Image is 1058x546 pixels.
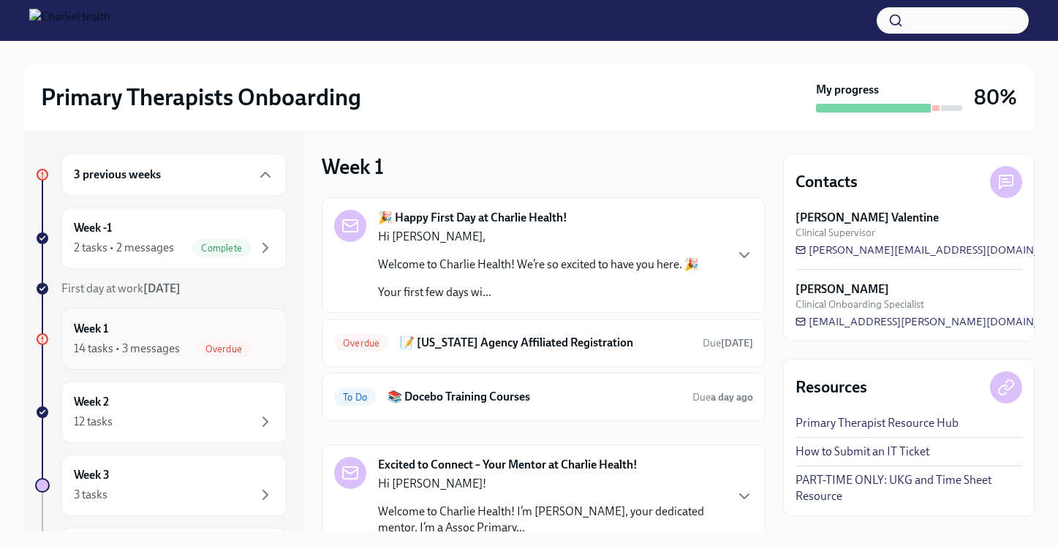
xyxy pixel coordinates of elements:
[796,472,1022,504] a: PART-TIME ONLY: UKG and Time Sheet Resource
[35,281,287,297] a: First day at work[DATE]
[796,376,867,398] h4: Resources
[400,335,691,351] h6: 📝 [US_STATE] Agency Affiliated Registration
[692,390,753,404] span: August 19th, 2025 09:00
[322,153,384,180] h3: Week 1
[378,457,638,473] strong: Excited to Connect – Your Mentor at Charlie Health!
[61,153,287,196] div: 3 previous weeks
[192,243,251,254] span: Complete
[35,308,287,370] a: Week 114 tasks • 3 messagesOverdue
[378,229,699,245] p: Hi [PERSON_NAME],
[796,297,924,311] span: Clinical Onboarding Specialist
[61,281,181,295] span: First day at work
[796,210,939,226] strong: [PERSON_NAME] Valentine
[74,220,112,236] h6: Week -1
[35,382,287,443] a: Week 212 tasks
[378,504,724,536] p: Welcome to Charlie Health! I’m [PERSON_NAME], your dedicated mentor. I’m a Assoc Primary...
[334,385,753,409] a: To Do📚 Docebo Training CoursesDuea day ago
[721,337,753,349] strong: [DATE]
[378,476,724,492] p: Hi [PERSON_NAME]!
[197,344,251,354] span: Overdue
[378,284,699,300] p: Your first few days wi...
[796,281,889,297] strong: [PERSON_NAME]
[796,171,858,193] h4: Contacts
[74,467,110,483] h6: Week 3
[334,331,753,354] a: Overdue📝 [US_STATE] Agency Affiliated RegistrationDue[DATE]
[711,391,753,403] strong: a day ago
[74,487,107,503] div: 3 tasks
[74,321,108,337] h6: Week 1
[692,391,753,403] span: Due
[703,336,753,350] span: August 11th, 2025 09:00
[388,389,681,405] h6: 📚 Docebo Training Courses
[143,281,181,295] strong: [DATE]
[74,167,161,183] h6: 3 previous weeks
[74,341,180,357] div: 14 tasks • 3 messages
[29,9,110,32] img: CharlieHealth
[378,210,567,226] strong: 🎉 Happy First Day at Charlie Health!
[816,82,879,98] strong: My progress
[796,444,929,460] a: How to Submit an IT Ticket
[334,338,388,349] span: Overdue
[35,208,287,269] a: Week -12 tasks • 2 messagesComplete
[74,414,113,430] div: 12 tasks
[74,394,109,410] h6: Week 2
[796,226,875,240] span: Clinical Supervisor
[41,83,361,112] h2: Primary Therapists Onboarding
[703,337,753,349] span: Due
[378,257,699,273] p: Welcome to Charlie Health! We’re so excited to have you here. 🎉
[35,455,287,516] a: Week 33 tasks
[796,415,959,431] a: Primary Therapist Resource Hub
[74,240,174,256] div: 2 tasks • 2 messages
[334,392,376,403] span: To Do
[974,84,1017,110] h3: 80%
